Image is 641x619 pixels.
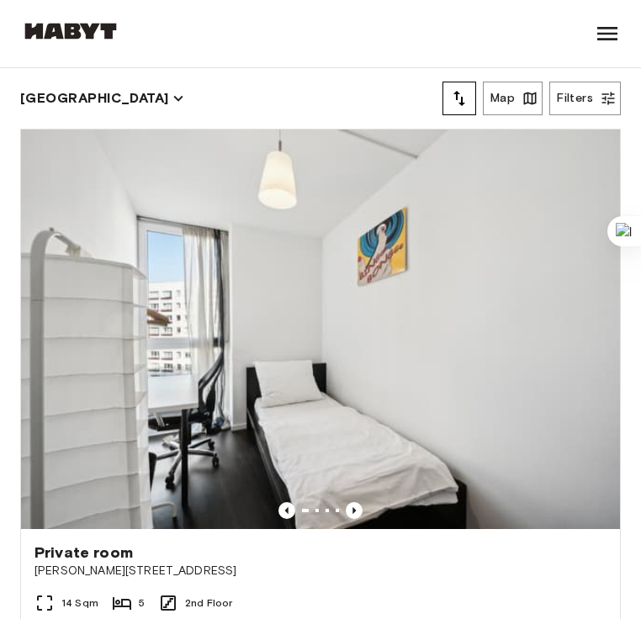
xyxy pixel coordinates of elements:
[346,502,363,519] button: Previous image
[185,595,232,611] span: 2nd Floor
[549,82,621,115] button: Filters
[34,563,607,579] span: [PERSON_NAME][STREET_ADDRESS]
[21,130,620,529] img: Marketing picture of unit DE-01-302-006-05
[34,542,133,563] span: Private room
[61,595,98,611] span: 14 Sqm
[278,502,295,519] button: Previous image
[139,595,145,611] span: 5
[483,82,543,115] button: Map
[20,23,121,40] img: Habyt
[442,82,476,115] button: tune
[20,87,184,110] button: [GEOGRAPHIC_DATA]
